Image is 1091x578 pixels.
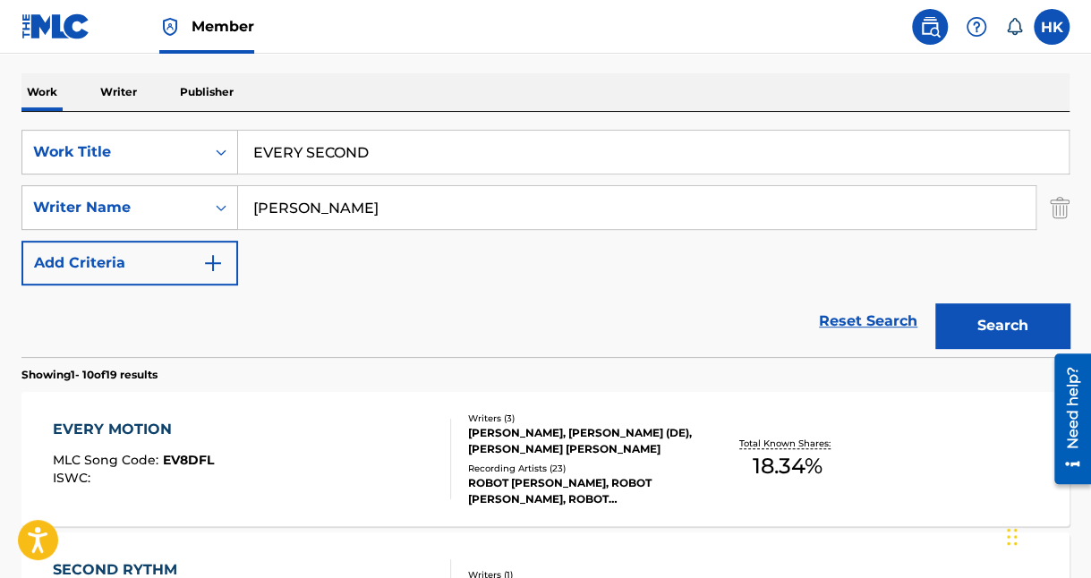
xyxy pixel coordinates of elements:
[175,73,239,111] p: Publisher
[95,73,142,111] p: Writer
[739,437,835,450] p: Total Known Shares:
[53,419,214,440] div: EVERY MOTION
[810,302,926,341] a: Reset Search
[1002,492,1091,578] div: Chat-widget
[159,16,181,38] img: Top Rightsholder
[468,425,700,457] div: [PERSON_NAME], [PERSON_NAME] (DE), [PERSON_NAME] [PERSON_NAME]
[33,141,194,163] div: Work Title
[21,392,1070,526] a: EVERY MOTIONMLC Song Code:EV8DFLISWC:Writers (3)[PERSON_NAME], [PERSON_NAME] (DE), [PERSON_NAME] ...
[21,130,1070,357] form: Search Form
[468,462,700,475] div: Recording Artists ( 23 )
[1034,9,1070,45] div: User Menu
[753,450,823,482] span: 18.34 %
[163,452,214,468] span: EV8DFL
[966,16,987,38] img: help
[202,252,224,274] img: 9d2ae6d4665cec9f34b9.svg
[21,241,238,285] button: Add Criteria
[468,475,700,507] div: ROBOT [PERSON_NAME], ROBOT [PERSON_NAME], ROBOT [PERSON_NAME], ROBOT [PERSON_NAME] FEAT. SCHWARZM...
[53,452,163,468] span: MLC Song Code :
[1005,18,1023,36] div: Notifications
[33,197,194,218] div: Writer Name
[21,13,90,39] img: MLC Logo
[1041,346,1091,490] iframe: Resource Center
[192,16,254,37] span: Member
[21,73,63,111] p: Work
[919,16,941,38] img: search
[959,9,994,45] div: Help
[935,303,1070,348] button: Search
[1007,510,1018,564] div: Træk
[1050,185,1070,230] img: Delete Criterion
[468,412,700,425] div: Writers ( 3 )
[1002,492,1091,578] iframe: Chat Widget
[53,470,95,486] span: ISWC :
[21,367,158,383] p: Showing 1 - 10 of 19 results
[912,9,948,45] a: Public Search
